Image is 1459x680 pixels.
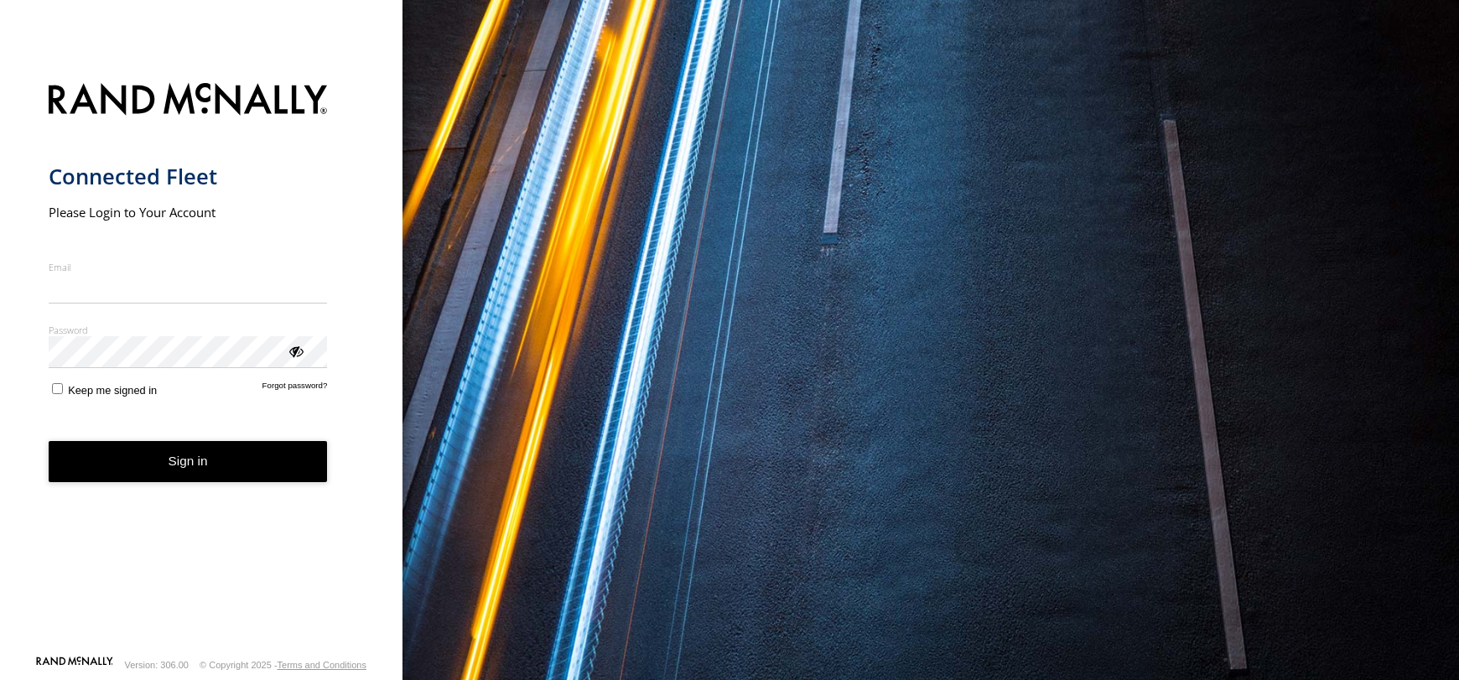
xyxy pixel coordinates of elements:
div: Version: 306.00 [125,660,189,670]
form: main [49,73,355,655]
a: Terms and Conditions [278,660,366,670]
label: Password [49,324,328,336]
a: Forgot password? [262,381,328,397]
button: Sign in [49,441,328,482]
a: Visit our Website [36,657,113,673]
input: Keep me signed in [52,383,63,394]
img: Rand McNally [49,80,328,122]
span: Keep me signed in [68,384,157,397]
label: Email [49,261,328,273]
div: © Copyright 2025 - [200,660,366,670]
h2: Please Login to Your Account [49,204,328,221]
h1: Connected Fleet [49,163,328,190]
div: ViewPassword [287,342,304,359]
